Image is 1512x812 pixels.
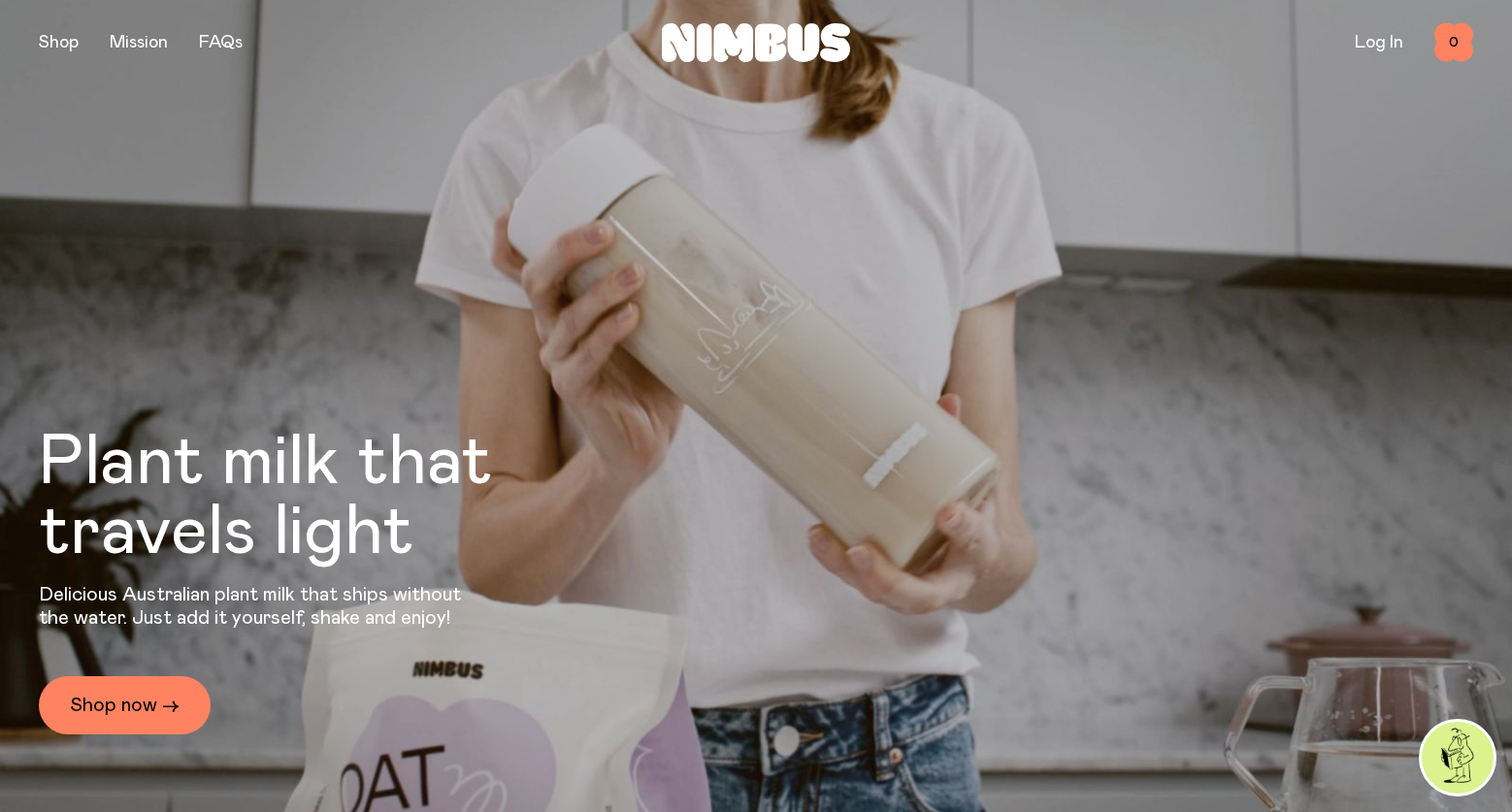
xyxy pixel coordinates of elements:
[39,583,474,630] p: Delicious Australian plant milk that ships without the water. Just add it yourself, shake and enjoy!
[1434,23,1473,62] button: 0
[110,34,168,51] a: Mission
[1355,34,1403,51] a: Log In
[199,34,243,51] a: FAQs
[39,676,211,734] a: Shop now →
[1422,722,1494,794] img: agent
[39,428,598,568] h1: Plant milk that travels light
